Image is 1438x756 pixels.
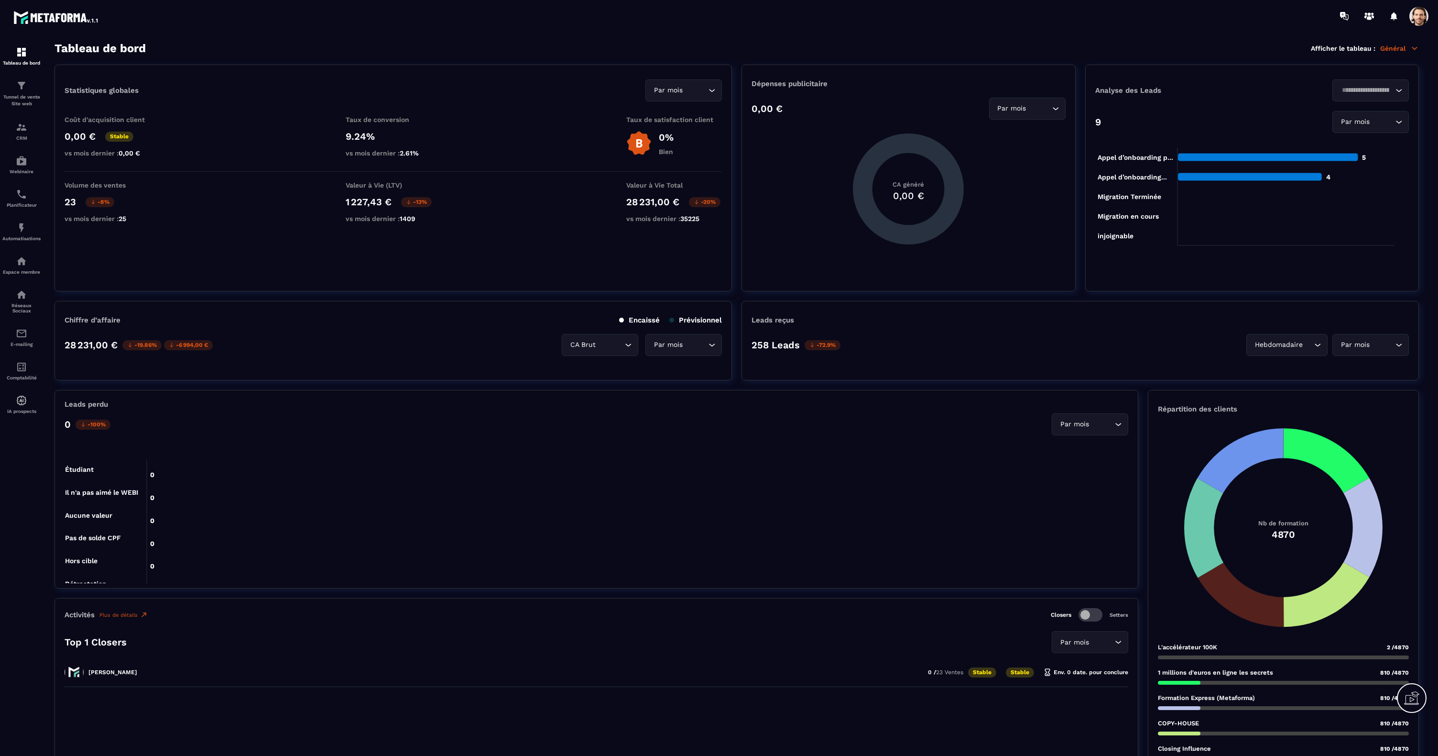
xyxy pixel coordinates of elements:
p: Stable [105,132,133,142]
span: 810 /4870 [1380,745,1409,752]
tspan: Étudiant [65,466,94,473]
tspan: Hors cible [65,557,98,565]
p: Coût d'acquisition client [65,116,160,123]
input: Search for option [598,340,622,350]
input: Search for option [1305,340,1312,350]
p: -19.86% [122,340,162,350]
p: Espace membre [2,269,41,275]
a: automationsautomationsEspace membre [2,248,41,282]
p: 0 [65,419,71,430]
tspan: Aucune valeur [65,511,112,519]
p: Leads reçus [752,316,794,324]
p: 9.24% [346,131,441,142]
div: Search for option [1246,334,1328,356]
img: automations [16,155,27,167]
input: Search for option [1372,340,1393,350]
img: formation [16,80,27,91]
p: 23 [65,196,76,208]
p: Stable [1006,667,1034,678]
p: 0,00 € [65,131,96,142]
tspan: injoignable [1097,232,1133,240]
tspan: Appel d’onboarding p... [1097,154,1173,162]
img: automations [16,222,27,233]
p: Top 1 Closers [65,636,127,648]
p: Volume des ventes [65,181,160,189]
img: scheduler [16,189,27,200]
p: Général [1380,44,1419,53]
p: -20% [689,197,720,207]
p: L'accélérateur 100K [1158,644,1217,651]
p: -8% [86,197,114,207]
img: formation [16,46,27,58]
input: Search for option [1091,637,1112,648]
p: 258 Leads [752,339,800,351]
p: Chiffre d’affaire [65,316,120,324]
p: 28 231,00 € [65,339,118,351]
p: vs mois dernier : [65,215,160,222]
span: Par mois [1339,340,1372,350]
tspan: Migration Terminée [1097,193,1161,201]
a: formationformationTunnel de vente Site web [2,73,41,114]
p: Automatisations [2,236,41,241]
p: Taux de conversion [346,116,441,123]
p: [PERSON_NAME] [88,669,137,676]
span: 810 /4870 [1380,720,1409,727]
span: 35225 [680,215,699,222]
span: 1409 [400,215,415,222]
a: formationformationTableau de bord [2,39,41,73]
p: Webinaire [2,169,41,174]
input: Search for option [1372,117,1393,127]
div: Search for option [1052,631,1128,653]
p: Leads perdu [65,400,108,409]
a: automationsautomationsWebinaire [2,148,41,181]
div: Search for option [1332,334,1409,356]
p: Prévisionnel [669,316,722,324]
input: Search for option [1028,103,1050,114]
p: 1 227,43 € [346,196,392,208]
img: b-badge-o.b3b20ee6.svg [626,131,652,156]
tspan: Il n'a pas aimé le WEBI [65,489,138,496]
p: 0% [659,132,674,143]
span: 2 /4870 [1387,644,1409,651]
div: Search for option [1052,413,1128,435]
p: vs mois dernier : [65,149,160,157]
p: Tableau de bord [2,60,41,66]
p: 0,00 € [752,103,783,114]
span: Par mois [1058,419,1091,430]
div: Search for option [645,334,722,356]
img: automations [16,256,27,267]
div: Search for option [1332,79,1409,101]
a: schedulerschedulerPlanificateur [2,181,41,215]
p: -13% [401,197,432,207]
span: 810 /4870 [1380,695,1409,701]
h3: Tableau de bord [54,42,146,55]
p: Statistiques globales [65,86,139,95]
span: 0,00 € [119,149,140,157]
input: Search for option [685,340,706,350]
span: Par mois [1058,637,1091,648]
p: vs mois dernier : [626,215,722,222]
img: email [16,328,27,339]
a: accountantaccountantComptabilité [2,354,41,388]
img: automations [16,395,27,406]
tspan: Appel d’onboarding... [1097,173,1166,181]
input: Search for option [1091,419,1112,430]
tspan: Migration en cours [1097,212,1158,221]
p: Valeur à Vie Total [626,181,722,189]
p: Closers [1051,611,1071,618]
a: formationformationCRM [2,114,41,148]
div: Search for option [562,334,638,356]
p: COPY-HOUSE [1158,720,1199,727]
span: Hebdomadaire [1253,340,1305,350]
p: Comptabilité [2,375,41,380]
img: accountant [16,361,27,373]
span: Par mois [652,340,685,350]
p: Afficher le tableau : [1311,44,1375,52]
span: CA Brut [568,340,598,350]
p: Stable [968,667,996,678]
span: Par mois [1339,117,1372,127]
p: IA prospects [2,409,41,414]
p: -100% [76,420,110,430]
div: Search for option [645,79,722,101]
p: Setters [1110,612,1128,618]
